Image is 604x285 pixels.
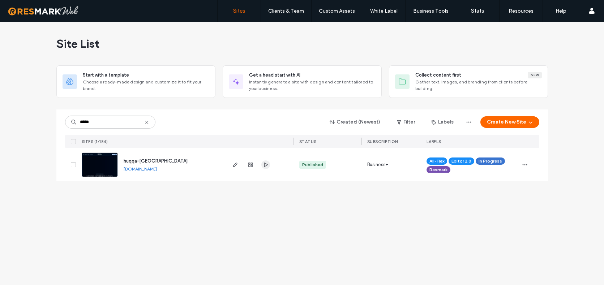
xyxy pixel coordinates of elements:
button: Labels [425,116,460,128]
span: Get a head start with AI [249,72,300,79]
span: Collect content first [415,72,461,79]
label: Clients & Team [268,8,304,14]
span: SITES (1/184) [82,139,108,144]
div: Get a head start with AIInstantly generate a site with design and content tailored to your business. [223,65,382,98]
span: Resmark [429,167,447,173]
label: Help [556,8,566,14]
span: Help [17,5,31,12]
a: huqqa-[GEOGRAPHIC_DATA] [124,158,188,164]
span: In Progress [479,158,502,164]
label: Resources [509,8,534,14]
div: New [528,72,542,78]
label: Stats [471,8,484,14]
label: Sites [233,8,245,14]
a: [DOMAIN_NAME] [124,166,157,172]
span: Choose a ready-made design and customize it to fit your brand. [83,79,209,92]
span: SUBSCRIPTION [367,139,398,144]
span: Gather text, images, and branding from clients before building. [415,79,542,92]
button: Created (Newest) [324,116,387,128]
div: Start with a templateChoose a ready-made design and customize it to fit your brand. [56,65,215,98]
label: Business Tools [413,8,449,14]
span: Editor 2.0 [451,158,471,164]
span: Start with a template [83,72,129,79]
span: Site List [56,36,99,51]
label: Custom Assets [319,8,355,14]
span: Instantly generate a site with design and content tailored to your business. [249,79,376,92]
div: Collect content firstNewGather text, images, and branding from clients before building. [389,65,548,98]
div: Published [302,161,323,168]
button: Create New Site [480,116,539,128]
span: LABELS [427,139,441,144]
span: Business+ [367,161,389,168]
label: White Label [370,8,398,14]
button: Filter [390,116,422,128]
span: STATUS [299,139,317,144]
span: All-Flex [429,158,444,164]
